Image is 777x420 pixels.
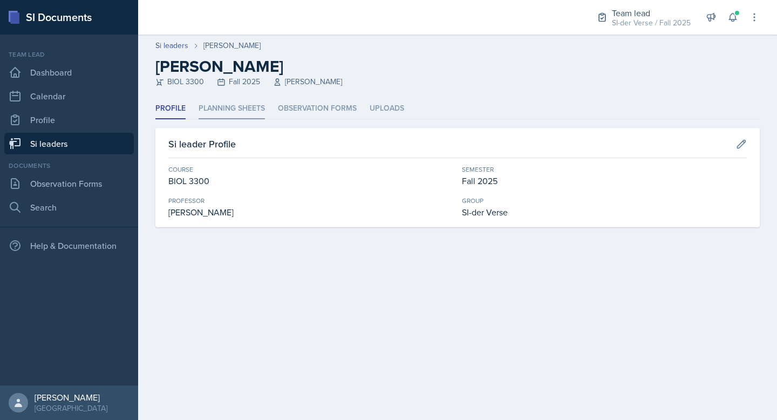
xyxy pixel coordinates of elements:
a: Observation Forms [4,173,134,194]
a: Si leaders [155,40,188,51]
a: Calendar [4,85,134,107]
div: SI-der Verse / Fall 2025 [612,17,691,29]
div: [PERSON_NAME] [203,40,261,51]
div: Team lead [4,50,134,59]
a: Si leaders [4,133,134,154]
li: Uploads [370,98,404,119]
a: Profile [4,109,134,131]
div: BIOL 3300 Fall 2025 [PERSON_NAME] [155,76,760,87]
div: BIOL 3300 [168,174,453,187]
div: Group [462,196,747,206]
div: Course [168,165,453,174]
li: Profile [155,98,186,119]
div: Professor [168,196,453,206]
div: [PERSON_NAME] [168,206,453,219]
div: SI-der Verse [462,206,747,219]
a: Dashboard [4,62,134,83]
div: Semester [462,165,747,174]
h3: Si leader Profile [168,137,236,151]
li: Planning Sheets [199,98,265,119]
div: [GEOGRAPHIC_DATA] [35,403,107,414]
a: Search [4,197,134,218]
div: Help & Documentation [4,235,134,256]
div: [PERSON_NAME] [35,392,107,403]
div: Team lead [612,6,691,19]
div: Documents [4,161,134,171]
li: Observation Forms [278,98,357,119]
div: Fall 2025 [462,174,747,187]
h2: [PERSON_NAME] [155,57,760,76]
